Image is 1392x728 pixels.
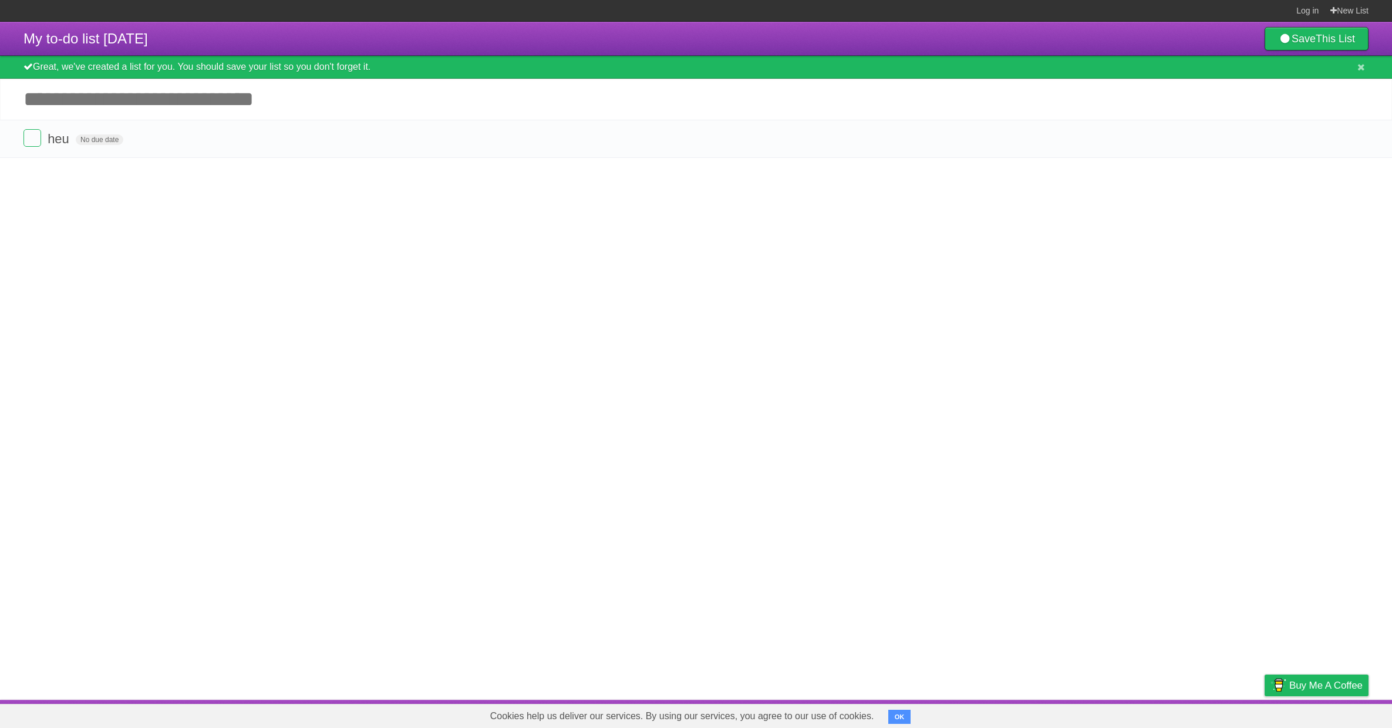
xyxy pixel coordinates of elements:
button: OK [888,710,911,724]
a: SaveThis List [1265,27,1369,50]
a: Buy me a coffee [1265,675,1369,696]
a: Developers [1147,703,1195,725]
a: Terms [1209,703,1235,725]
span: Cookies help us deliver our services. By using our services, you agree to our use of cookies. [478,705,886,728]
a: Suggest a feature [1295,703,1369,725]
span: No due date [76,134,123,145]
span: heu [48,132,72,146]
b: This List [1316,33,1355,45]
img: Buy me a coffee [1270,675,1286,695]
span: Buy me a coffee [1289,675,1363,696]
span: My to-do list [DATE] [23,31,148,46]
a: Privacy [1249,703,1280,725]
a: About [1108,703,1133,725]
label: Done [23,129,41,147]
